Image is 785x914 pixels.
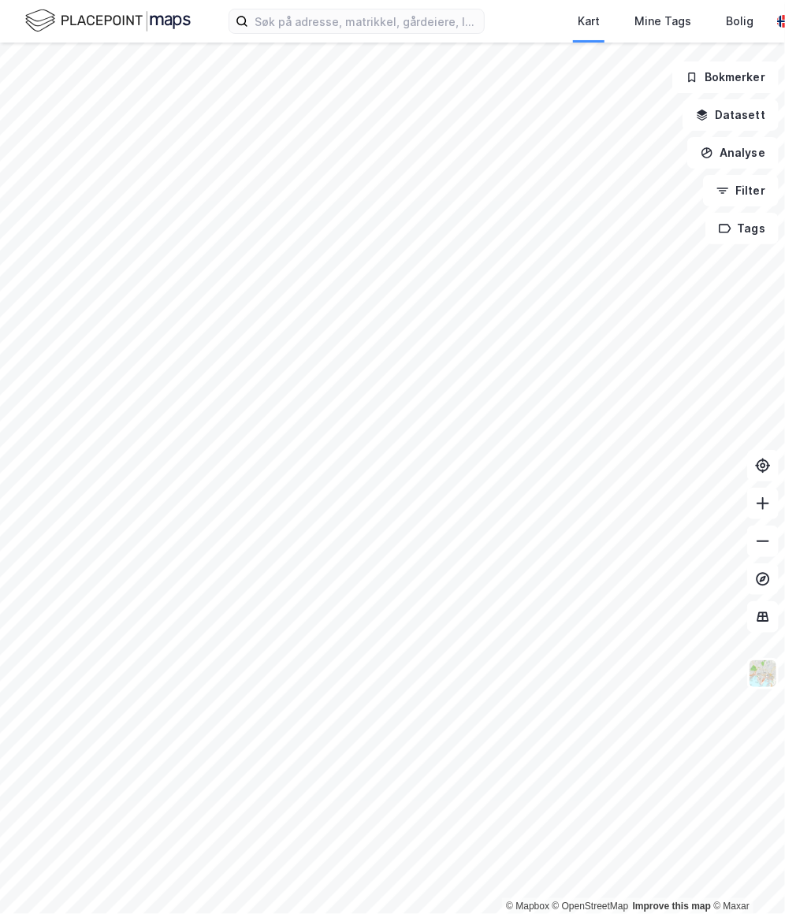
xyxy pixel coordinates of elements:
[706,838,785,914] iframe: Chat Widget
[506,901,549,912] a: Mapbox
[633,901,711,912] a: Improve this map
[726,12,753,31] div: Bolig
[683,99,779,131] button: Datasett
[748,659,778,689] img: Z
[687,137,779,169] button: Analyse
[706,838,785,914] div: Kontrollprogram for chat
[703,175,779,206] button: Filter
[552,901,629,912] a: OpenStreetMap
[705,213,779,244] button: Tags
[672,61,779,93] button: Bokmerker
[578,12,600,31] div: Kart
[25,7,191,35] img: logo.f888ab2527a4732fd821a326f86c7f29.svg
[248,9,484,33] input: Søk på adresse, matrikkel, gårdeiere, leietakere eller personer
[634,12,691,31] div: Mine Tags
